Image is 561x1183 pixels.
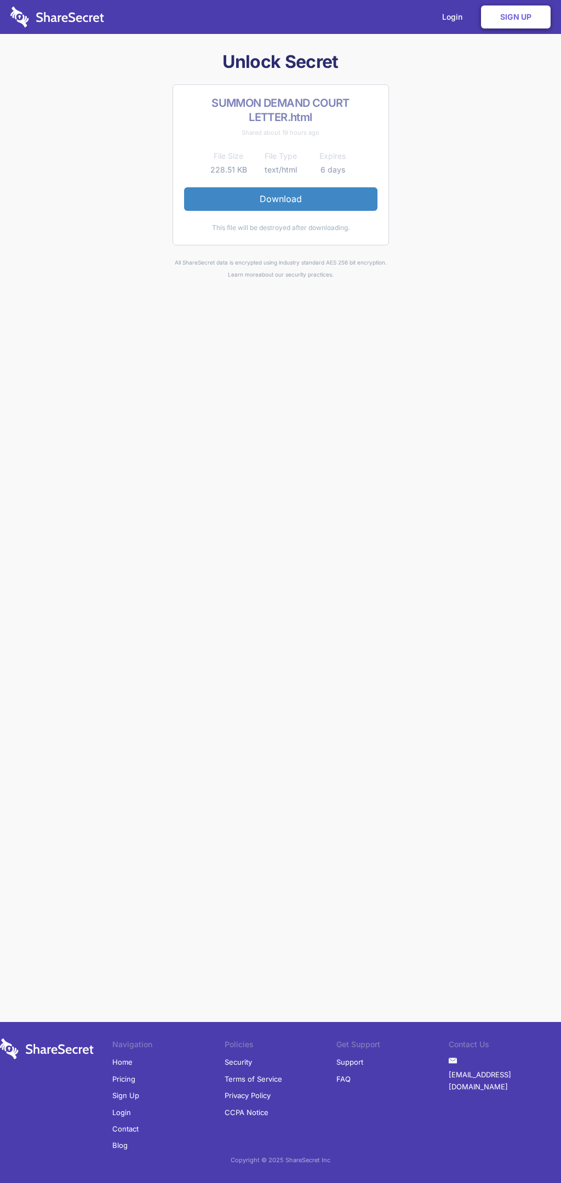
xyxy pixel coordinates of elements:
[112,1071,135,1087] a: Pricing
[112,1038,225,1054] li: Navigation
[449,1066,561,1095] a: [EMAIL_ADDRESS][DOMAIN_NAME]
[228,271,259,278] a: Learn more
[336,1071,351,1087] a: FAQ
[112,1121,139,1137] a: Contact
[203,150,255,163] th: File Size
[225,1104,268,1121] a: CCPA Notice
[449,1038,561,1054] li: Contact Us
[112,1104,131,1121] a: Login
[112,1054,133,1070] a: Home
[336,1038,449,1054] li: Get Support
[336,1054,363,1070] a: Support
[225,1038,337,1054] li: Policies
[203,163,255,176] td: 228.51 KB
[255,150,307,163] th: File Type
[225,1087,271,1104] a: Privacy Policy
[307,163,359,176] td: 6 days
[184,222,377,234] div: This file will be destroyed after downloading.
[481,5,551,28] a: Sign Up
[225,1054,252,1070] a: Security
[225,1071,282,1087] a: Terms of Service
[184,127,377,139] div: Shared about 19 hours ago
[255,163,307,176] td: text/html
[112,1087,139,1104] a: Sign Up
[184,187,377,210] a: Download
[184,96,377,124] h2: SUMMON DEMAND COURT LETTER.html
[10,7,104,27] img: logo-wordmark-white-trans-d4663122ce5f474addd5e946df7df03e33cb6a1c49d2221995e7729f52c070b2.svg
[307,150,359,163] th: Expires
[112,1137,128,1153] a: Blog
